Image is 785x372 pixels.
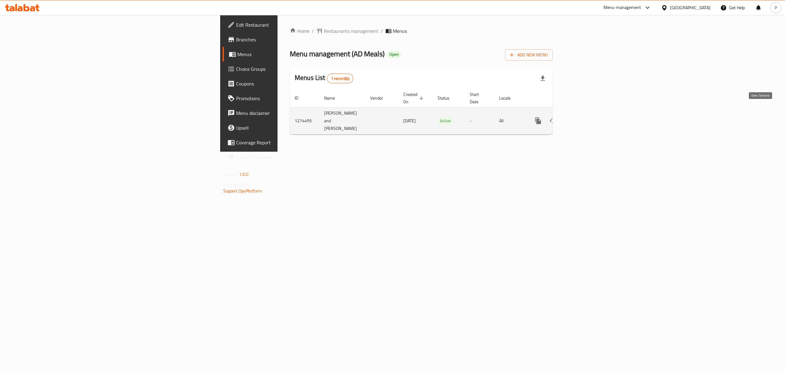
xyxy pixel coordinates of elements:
div: Total records count [327,74,354,83]
span: Active [438,117,453,124]
th: Actions [526,89,595,108]
div: [GEOGRAPHIC_DATA] [670,4,710,11]
h2: Menus List [295,73,353,83]
a: Coverage Report [223,135,351,150]
table: enhanced table [290,89,595,135]
span: Created On [403,91,425,105]
span: 1 record(s) [327,76,353,82]
span: Menus [237,51,347,58]
span: Get support on: [223,181,251,189]
span: Choice Groups [236,65,347,73]
button: Change Status [546,113,560,128]
button: more [531,113,546,128]
a: Upsell [223,120,351,135]
span: Branches [236,36,347,43]
button: Add New Menu [505,49,553,61]
a: Coupons [223,76,351,91]
nav: breadcrumb [290,27,553,35]
td: - [465,107,494,134]
span: Coverage Report [236,139,347,146]
span: 1.0.0 [239,170,249,178]
span: Vendor [370,94,391,102]
td: All [494,107,526,134]
span: Version: [223,170,238,178]
div: Menu-management [603,4,641,11]
span: ID [295,94,306,102]
span: Start Date [470,91,487,105]
div: Open [387,51,401,58]
a: Edit Restaurant [223,17,351,32]
span: Promotions [236,95,347,102]
span: Upsell [236,124,347,131]
span: Edit Restaurant [236,21,347,28]
span: P [775,4,777,11]
a: Support.OpsPlatform [223,187,262,195]
li: / [381,27,383,35]
span: [DATE] [403,117,416,125]
a: Branches [223,32,351,47]
span: Menus [393,27,407,35]
a: Menus [223,47,351,62]
a: Promotions [223,91,351,106]
a: Choice Groups [223,62,351,76]
a: Grocery Checklist [223,150,351,165]
span: Locale [499,94,519,102]
span: Open [387,52,401,57]
div: Export file [535,71,550,86]
span: Status [438,94,458,102]
span: Coupons [236,80,347,87]
span: Add New Menu [510,51,548,59]
span: Name [324,94,343,102]
span: Menu disclaimer [236,109,347,117]
span: Grocery Checklist [236,154,347,161]
a: Menu disclaimer [223,106,351,120]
